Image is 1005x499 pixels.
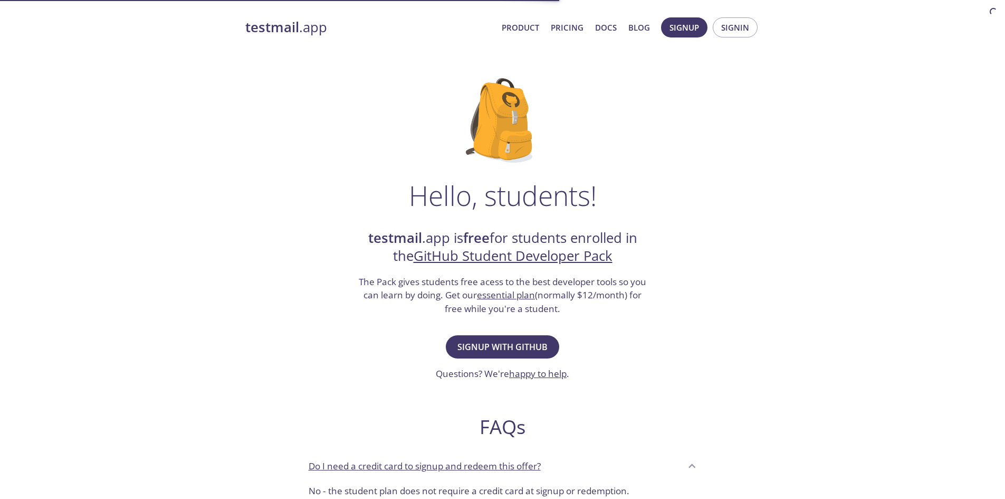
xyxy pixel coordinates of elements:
button: Signup [661,17,707,37]
a: Docs [595,21,617,34]
p: Do I need a credit card to signup and redeem this offer? [309,459,541,473]
button: Signin [713,17,758,37]
img: github-student-backpack.png [466,78,539,163]
a: Pricing [551,21,583,34]
a: essential plan [477,289,535,301]
strong: testmail [368,229,422,247]
h3: Questions? We're . [436,367,569,381]
a: Blog [628,21,650,34]
a: GitHub Student Developer Pack [414,247,612,265]
h2: FAQs [300,415,705,439]
a: testmail.app [245,18,493,36]
span: Signin [721,21,749,34]
a: Product [502,21,539,34]
h2: .app is for students enrolled in the [358,229,648,266]
a: happy to help [509,368,567,380]
button: Signup with GitHub [446,335,559,359]
span: Signup with GitHub [457,340,548,354]
h3: The Pack gives students free acess to the best developer tools so you can learn by doing. Get our... [358,275,648,316]
strong: free [463,229,490,247]
strong: testmail [245,18,299,36]
p: No - the student plan does not require a credit card at signup or redemption. [309,484,697,498]
div: Do I need a credit card to signup and redeem this offer? [300,451,705,480]
h1: Hello, students! [409,180,597,211]
span: Signup [669,21,699,34]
